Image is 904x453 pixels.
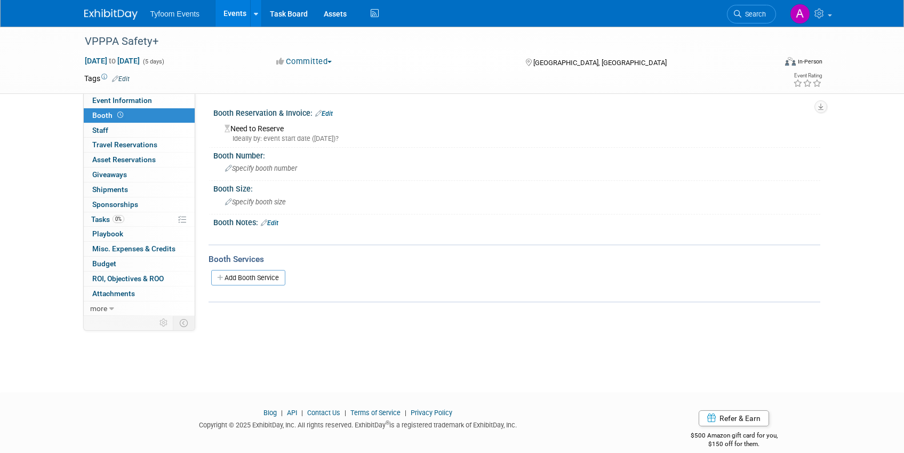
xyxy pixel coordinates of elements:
[287,409,297,417] a: API
[342,409,349,417] span: |
[84,138,195,152] a: Travel Reservations
[648,424,820,449] div: $500 Amazon gift card for you,
[90,304,107,313] span: more
[84,108,195,123] a: Booth
[84,227,195,241] a: Playbook
[533,59,667,67] span: [GEOGRAPHIC_DATA], [GEOGRAPHIC_DATA]
[261,219,278,227] a: Edit
[92,274,164,283] span: ROI, Objectives & ROO
[209,253,820,265] div: Booth Services
[92,244,175,253] span: Misc. Expenses & Credits
[727,5,776,23] a: Search
[793,73,822,78] div: Event Rating
[92,229,123,238] span: Playbook
[173,316,195,330] td: Toggle Event Tabs
[92,170,127,179] span: Giveaways
[699,410,769,426] a: Refer & Earn
[225,164,297,172] span: Specify booth number
[211,270,285,285] a: Add Booth Service
[84,93,195,108] a: Event Information
[92,126,108,134] span: Staff
[81,32,760,51] div: VPPPA Safety+
[741,10,766,18] span: Search
[84,272,195,286] a: ROI, Objectives & ROO
[350,409,401,417] a: Terms of Service
[263,409,277,417] a: Blog
[84,197,195,212] a: Sponsorships
[84,287,195,301] a: Attachments
[84,182,195,197] a: Shipments
[84,301,195,316] a: more
[115,111,125,119] span: Booth not reserved yet
[150,10,200,18] span: Tyfoom Events
[213,148,820,161] div: Booth Number:
[785,57,796,66] img: Format-Inperson.png
[225,198,286,206] span: Specify booth size
[113,215,124,223] span: 0%
[411,409,452,417] a: Privacy Policy
[92,185,128,194] span: Shipments
[155,316,173,330] td: Personalize Event Tab Strip
[797,58,822,66] div: In-Person
[92,155,156,164] span: Asset Reservations
[84,418,633,430] div: Copyright © 2025 ExhibitDay, Inc. All rights reserved. ExhibitDay is a registered trademark of Ex...
[84,123,195,138] a: Staff
[92,200,138,209] span: Sponsorships
[790,4,810,24] img: Angie Nichols
[386,420,389,426] sup: ®
[84,73,130,84] td: Tags
[213,105,820,119] div: Booth Reservation & Invoice:
[273,56,336,67] button: Committed
[84,257,195,271] a: Budget
[307,409,340,417] a: Contact Us
[713,55,823,71] div: Event Format
[213,181,820,194] div: Booth Size:
[648,440,820,449] div: $150 off for them.
[278,409,285,417] span: |
[92,140,157,149] span: Travel Reservations
[92,96,152,105] span: Event Information
[213,214,820,228] div: Booth Notes:
[299,409,306,417] span: |
[92,111,125,120] span: Booth
[112,75,130,83] a: Edit
[142,58,164,65] span: (5 days)
[84,56,140,66] span: [DATE] [DATE]
[84,242,195,256] a: Misc. Expenses & Credits
[221,121,812,144] div: Need to Reserve
[92,289,135,298] span: Attachments
[84,212,195,227] a: Tasks0%
[84,153,195,167] a: Asset Reservations
[315,110,333,117] a: Edit
[107,57,117,65] span: to
[92,259,116,268] span: Budget
[84,9,138,20] img: ExhibitDay
[84,168,195,182] a: Giveaways
[225,134,812,144] div: Ideally by: event start date ([DATE])?
[91,215,124,224] span: Tasks
[402,409,409,417] span: |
